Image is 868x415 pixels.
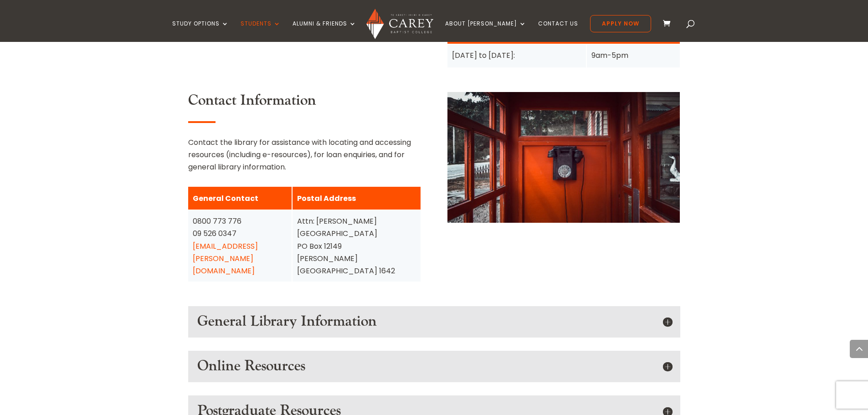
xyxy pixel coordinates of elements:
div: 9am-5pm [591,49,675,61]
h5: Online Resources [197,358,671,375]
a: About [PERSON_NAME] [445,20,526,42]
div: [DATE] to [DATE]: [452,49,581,61]
div: Attn: [PERSON_NAME][GEOGRAPHIC_DATA] PO Box 12149 [PERSON_NAME] [GEOGRAPHIC_DATA] 1642 [297,215,416,277]
a: Apply Now [590,15,651,32]
img: Carey Baptist College [366,9,433,39]
a: [EMAIL_ADDRESS][PERSON_NAME][DOMAIN_NAME] [193,241,258,276]
a: Contact Us [538,20,578,42]
h5: General Library Information [197,313,671,330]
strong: General Contact [193,193,258,204]
a: Alumni & Friends [293,20,356,42]
h3: Contact Information [188,92,421,114]
img: Girl reading on the floor in a library [447,92,680,223]
p: Contact the library for assistance with locating and accessing resources (including e-resources),... [188,136,421,174]
a: Study Options [172,20,229,42]
strong: Postal Address [297,193,356,204]
div: 0800 773 776 09 526 0347 [193,215,288,277]
a: Students [241,20,281,42]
